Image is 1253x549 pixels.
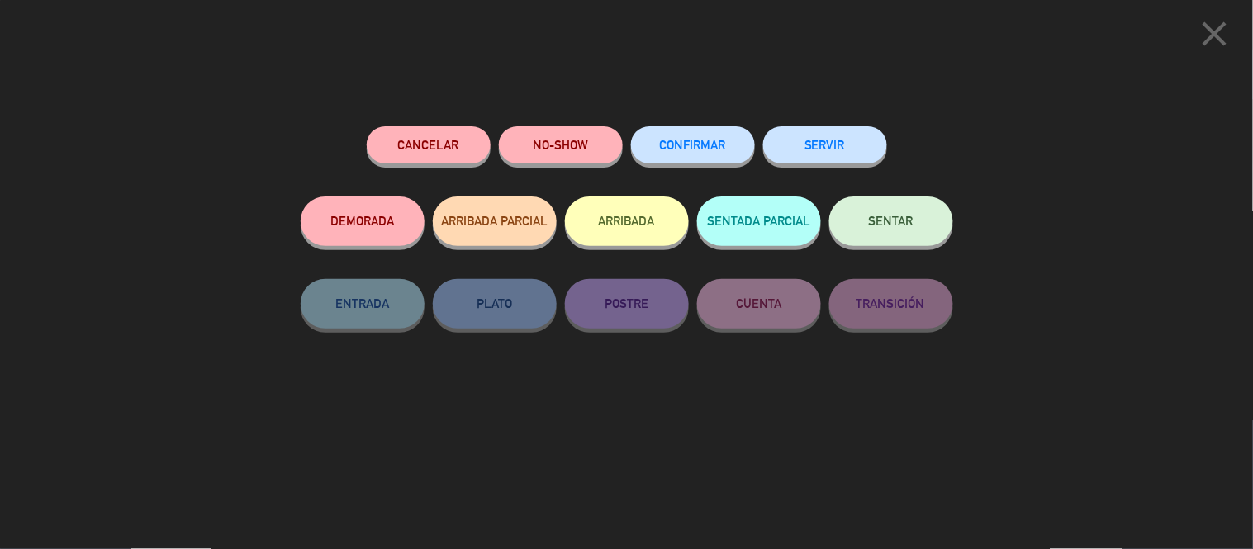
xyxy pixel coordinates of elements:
[869,214,914,228] span: SENTAR
[697,196,821,246] button: SENTADA PARCIAL
[763,126,887,163] button: SERVIR
[829,279,953,329] button: TRANSICIÓN
[565,279,689,329] button: POSTRE
[829,196,953,246] button: SENTAR
[1194,13,1236,54] i: close
[1189,12,1241,61] button: close
[697,279,821,329] button: CUENTA
[660,138,726,152] span: CONFIRMAR
[565,196,689,246] button: ARRIBADA
[301,279,425,329] button: ENTRADA
[433,279,557,329] button: PLATO
[499,126,623,163] button: NO-SHOW
[631,126,755,163] button: CONFIRMAR
[441,214,548,228] span: ARRIBADA PARCIAL
[301,196,425,246] button: DEMORADA
[433,196,557,246] button: ARRIBADA PARCIAL
[367,126,491,163] button: Cancelar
